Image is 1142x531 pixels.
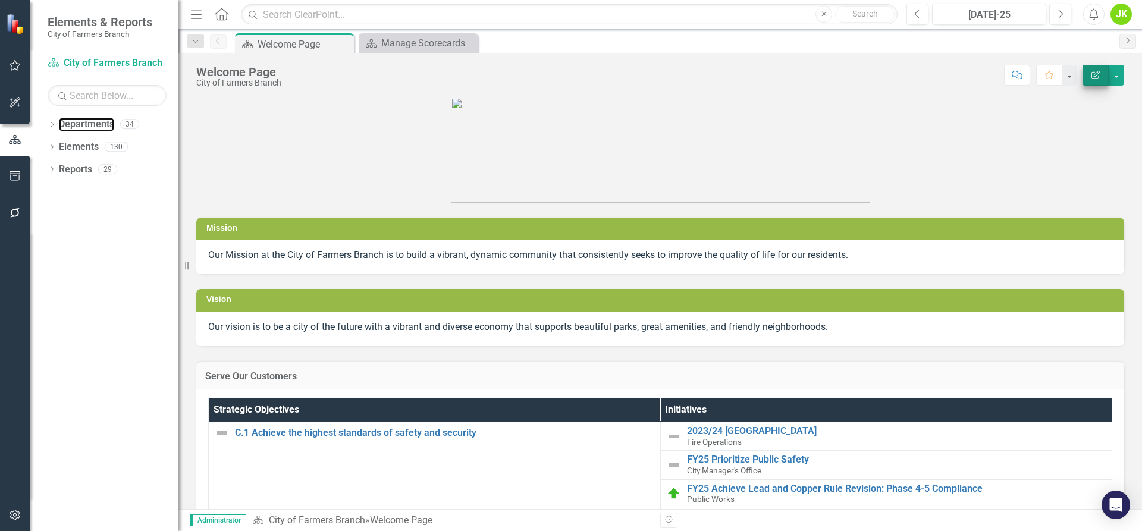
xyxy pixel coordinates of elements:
[48,29,152,39] small: City of Farmers Branch
[208,321,1112,334] p: Our vision is to be a city of the future with a vibrant and diverse economy that supports beautif...
[1102,491,1130,519] div: Open Intercom Messenger
[687,454,1106,465] a: FY25 Prioritize Public Safety
[660,422,1112,451] td: Double-Click to Edit Right Click for Context Menu
[48,85,167,106] input: Search Below...
[48,56,167,70] a: City of Farmers Branch
[660,451,1112,479] td: Double-Click to Edit Right Click for Context Menu
[667,429,681,444] img: Not Defined
[120,120,139,130] div: 34
[258,37,351,52] div: Welcome Page
[205,371,1115,382] h3: Serve Our Customers
[59,140,99,154] a: Elements
[48,15,152,29] span: Elements & Reports
[667,458,681,472] img: Not Defined
[252,514,651,527] div: »
[206,224,1118,232] h3: Mission
[241,4,898,25] input: Search ClearPoint...
[852,9,878,18] span: Search
[667,486,681,501] img: On Target
[206,295,1118,304] h3: Vision
[269,514,365,526] a: City of Farmers Branch
[687,483,1106,494] a: FY25 Achieve Lead and Copper Rule Revision: Phase 4-5 Compliance
[59,163,92,177] a: Reports
[370,514,432,526] div: Welcome Page
[835,6,895,23] button: Search
[6,14,27,34] img: ClearPoint Strategy
[932,4,1046,25] button: [DATE]-25
[687,466,761,475] span: City Manager's Office
[687,437,742,447] span: Fire Operations
[381,36,475,51] div: Manage Scorecards
[215,426,229,440] img: Not Defined
[362,36,475,51] a: Manage Scorecards
[687,494,735,504] span: Public Works
[1110,4,1132,25] button: JK
[687,426,1106,436] a: 2023/24 [GEOGRAPHIC_DATA]
[98,164,117,174] div: 29
[105,142,128,152] div: 130
[196,78,281,87] div: City of Farmers Branch
[660,479,1112,508] td: Double-Click to Edit Right Click for Context Menu
[451,98,870,203] img: image.png
[59,118,114,131] a: Departments
[235,428,654,438] a: C.1 Achieve the highest standards of safety and security
[190,514,246,526] span: Administrator
[196,65,281,78] div: Welcome Page
[208,249,1112,262] p: Our Mission at the City of Farmers Branch is to build a vibrant, dynamic community that consisten...
[936,8,1042,22] div: [DATE]-25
